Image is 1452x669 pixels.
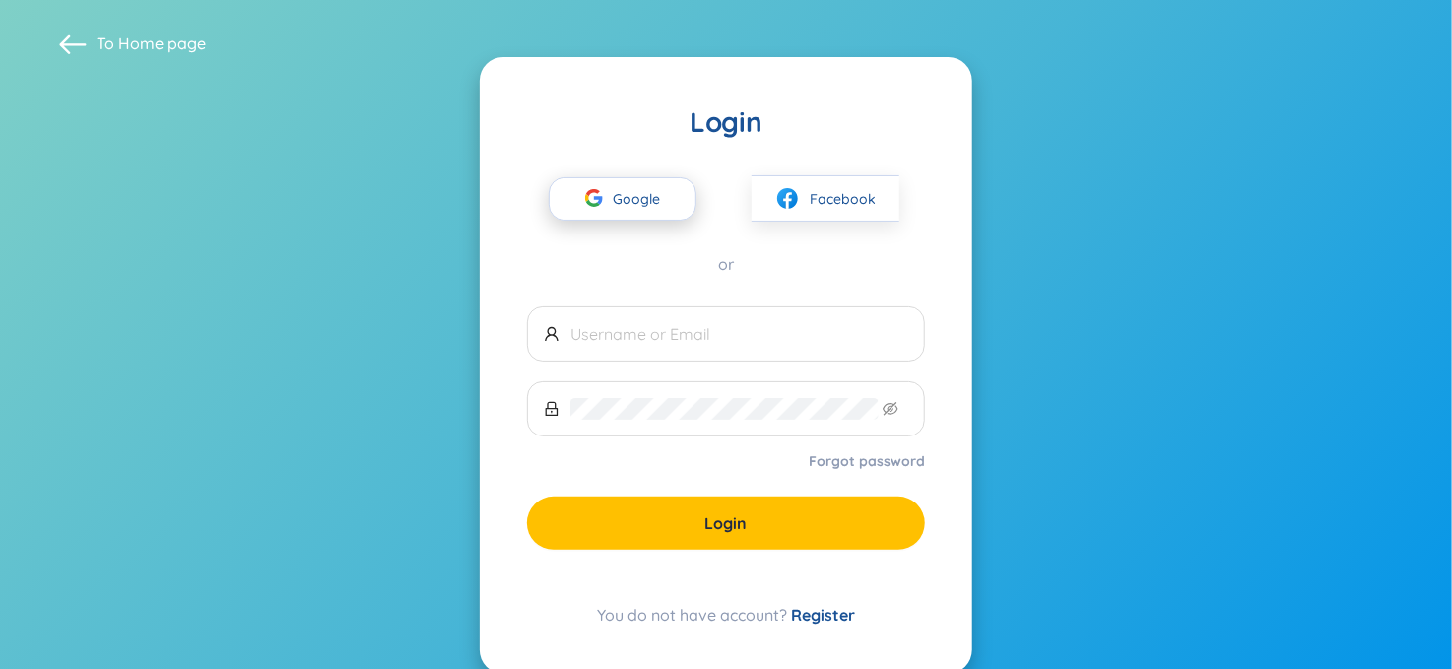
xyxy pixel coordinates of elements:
div: Login [527,104,925,140]
div: or [527,253,925,275]
input: Username or Email [570,323,908,345]
span: Facebook [810,188,876,210]
span: To [97,33,206,54]
div: You do not have account? [527,603,925,627]
a: Register [791,605,855,625]
button: Login [527,497,925,550]
span: Login [705,512,748,534]
button: facebookFacebook [752,175,899,222]
span: lock [544,401,560,417]
span: eye-invisible [883,401,898,417]
img: facebook [775,186,800,211]
a: Home page [118,33,206,53]
button: Google [549,177,696,221]
a: Forgot password [809,451,925,471]
span: user [544,326,560,342]
span: Google [613,178,670,220]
